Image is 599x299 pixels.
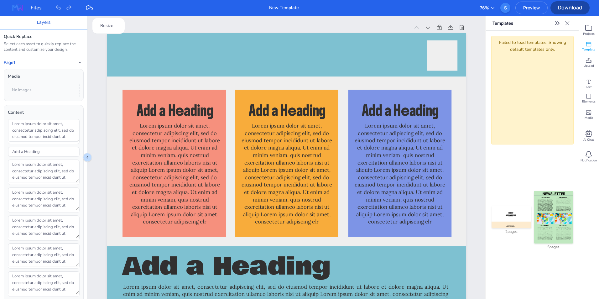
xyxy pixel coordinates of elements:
div: Quick Replace [4,33,84,40]
button: Expand sidebar [552,18,562,28]
textarea: Lorem ipsum dolor sit amet, consectetur adipiscing elit, sed do eiusmod tempor incididunt ut labo... [8,160,79,182]
img: Template 2 [534,191,573,244]
div: Failed to load templates. Showing default templates only. [491,36,574,144]
div: Select each asset to quickly replace the content and customize your design. [4,41,84,53]
span: Add a Heading [122,248,331,286]
span: Template [582,47,595,52]
div: No images. [8,83,80,97]
span: Media [585,116,593,120]
p: Templates [492,16,552,31]
input: Type text… [8,147,79,157]
span: Add a Heading [249,101,326,120]
div: New Template [269,4,299,11]
span: Upload [584,64,594,68]
span: 2 pages [505,229,518,235]
textarea: Lorem ipsum dolor sit amet, consectetur adipiscing elit, sed do eiusmod tempor incididunt ut labo... [8,119,79,142]
div: Page 1 [107,24,410,31]
button: Collapse [76,59,84,66]
div: S [500,3,510,13]
textarea: Lorem ipsum dolor sit amet, consectetur adipiscing elit, sed do eiusmod tempor incididunt ut labo... [8,271,79,294]
span: Add a Heading [362,101,439,120]
button: Download [550,1,590,14]
div: Files [31,4,48,12]
button: Collapse sidebar [83,153,92,162]
span: Lorem ipsum dolor sit amet, consectetur adipiscing elit, sed do eiusmod tempor incididunt ut labo... [355,122,445,225]
span: Projects [583,32,595,36]
button: Preview [515,2,548,14]
textarea: Lorem ipsum dolor sit amet, consectetur adipiscing elit, sed do eiusmod tempor incididunt ut labo... [8,188,79,210]
span: Resize [99,22,115,29]
span: Add a Heading [137,101,213,120]
span: Lorem ipsum dolor sit amet, consectetur adipiscing elit, sed do eiusmod tempor incididunt ut labo... [129,122,220,225]
span: Elements [582,99,596,104]
img: Template 1 [492,206,531,228]
img: MagazineWorks Logo [8,3,28,13]
span: Notification [581,158,597,163]
div: Media [8,73,80,80]
button: 76% [480,4,495,11]
textarea: Lorem ipsum dolor sit amet, consectetur adipiscing elit, sed do eiusmod tempor incididunt ut labo... [8,216,79,238]
span: Text [586,85,592,89]
div: Content [8,109,80,116]
button: Open user menu [500,3,510,13]
textarea: Lorem ipsum dolor sit amet, consectetur adipiscing elit, sed do eiusmod tempor incididunt ut labo... [8,244,79,266]
span: Ai Chat [583,138,594,142]
span: Lorem ipsum dolor sit amet, consectetur adipiscing elit, sed do eiusmod tempor incididunt ut labo... [242,122,332,225]
button: Layers [37,19,50,26]
span: 5 pages [547,244,560,250]
h4: Page 1 [4,60,15,65]
span: Download [550,4,590,11]
span: Preview [516,5,547,11]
